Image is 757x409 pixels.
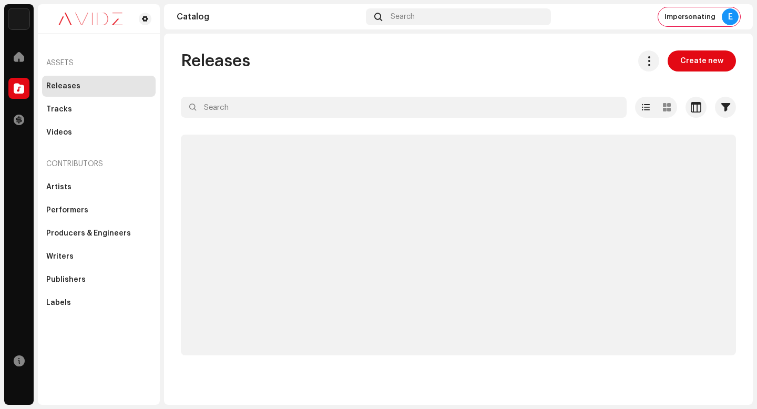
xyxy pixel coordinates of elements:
[8,8,29,29] img: 10d72f0b-d06a-424f-aeaa-9c9f537e57b6
[46,252,74,261] div: Writers
[177,13,362,21] div: Catalog
[42,76,156,97] re-m-nav-item: Releases
[391,13,415,21] span: Search
[46,128,72,137] div: Videos
[42,200,156,221] re-m-nav-item: Performers
[42,292,156,313] re-m-nav-item: Labels
[42,177,156,198] re-m-nav-item: Artists
[181,97,627,118] input: Search
[42,223,156,244] re-m-nav-item: Producers & Engineers
[46,183,71,191] div: Artists
[42,246,156,267] re-m-nav-item: Writers
[46,206,88,214] div: Performers
[46,82,80,90] div: Releases
[680,50,723,71] span: Create new
[46,105,72,114] div: Tracks
[664,13,715,21] span: Impersonating
[42,269,156,290] re-m-nav-item: Publishers
[46,299,71,307] div: Labels
[46,275,86,284] div: Publishers
[181,50,250,71] span: Releases
[42,151,156,177] re-a-nav-header: Contributors
[42,50,156,76] re-a-nav-header: Assets
[46,229,131,238] div: Producers & Engineers
[668,50,736,71] button: Create new
[42,99,156,120] re-m-nav-item: Tracks
[42,122,156,143] re-m-nav-item: Videos
[46,13,135,25] img: 0c631eef-60b6-411a-a233-6856366a70de
[722,8,739,25] div: E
